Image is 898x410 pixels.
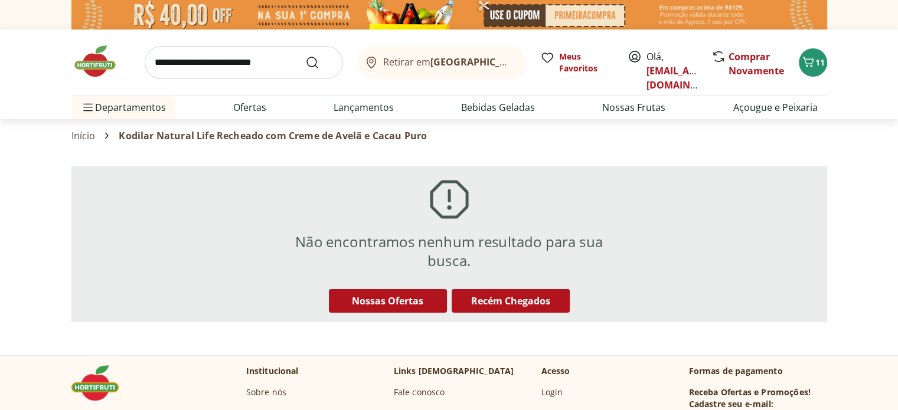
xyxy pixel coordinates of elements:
[71,130,96,141] a: Início
[233,100,266,114] a: Ofertas
[602,100,665,114] a: Nossas Frutas
[81,93,95,122] button: Menu
[541,365,570,377] p: Acesso
[733,100,817,114] a: Açougue e Peixaria
[280,232,618,270] h2: Não encontramos nenhum resultado para sua busca.
[689,365,827,377] p: Formas de pagamento
[246,365,299,377] p: Institucional
[646,64,729,91] a: [EMAIL_ADDRESS][DOMAIN_NAME]
[352,294,423,307] span: Nossas Ofertas
[81,93,166,122] span: Departamentos
[471,294,550,307] span: Recém Chegados
[394,365,514,377] p: Links [DEMOGRAPHIC_DATA]
[71,44,130,79] img: Hortifruti
[145,46,343,79] input: search
[452,289,570,313] button: Recém Chegados
[329,289,447,313] button: Nossas Ofertas
[334,100,394,114] a: Lançamentos
[729,50,784,77] a: Comprar Novamente
[119,130,427,141] span: Kodilar Natural Life Recheado com Creme de Avelã e Cacau Puro
[540,51,613,74] a: Meus Favoritos
[689,386,811,398] h3: Receba Ofertas e Promoções!
[689,398,773,410] h3: Cadastre seu e-mail:
[541,386,563,398] a: Login
[461,100,535,114] a: Bebidas Geladas
[646,50,699,92] span: Olá,
[430,55,629,68] b: [GEOGRAPHIC_DATA]/[GEOGRAPHIC_DATA]
[559,51,613,74] span: Meus Favoritos
[246,386,286,398] a: Sobre nós
[815,57,825,68] span: 11
[305,55,334,70] button: Submit Search
[799,48,827,77] button: Carrinho
[357,46,526,79] button: Retirar em[GEOGRAPHIC_DATA]/[GEOGRAPHIC_DATA]
[383,57,514,67] span: Retirar em
[71,365,130,401] img: Hortifruti
[394,386,445,398] a: Fale conosco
